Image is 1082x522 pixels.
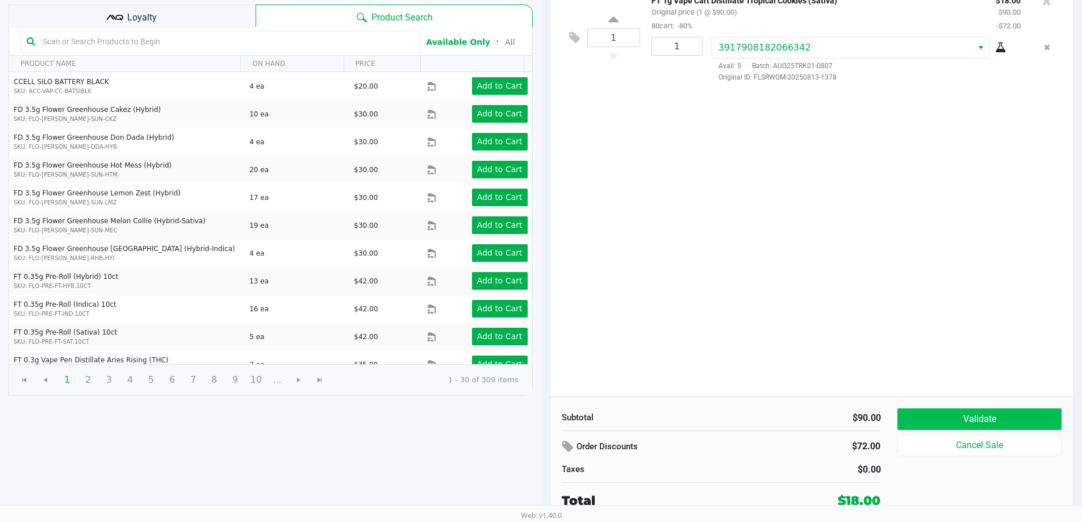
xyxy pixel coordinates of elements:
div: $72.00 [786,437,880,456]
td: FD 3.5g Flower Greenhouse Lemon Zest (Hybrid) [9,183,244,211]
span: Go to the next page [294,375,303,385]
span: $42.00 [354,305,378,313]
div: $0.00 [730,463,881,477]
span: $30.00 [354,194,378,202]
td: FT 0.35g Pre-Roll (Sativa) 10ct [9,323,244,350]
div: Taxes [562,463,713,476]
app-button-loader: Add to Cart [477,165,523,174]
span: Page 3 [98,369,120,391]
p: SKU: ACC-VAP-CC-BATSIBLK [14,87,240,95]
app-button-loader: Add to Cart [477,193,523,202]
button: Add to Cart [472,272,528,290]
th: PRICE [344,56,421,72]
span: Go to the previous page [41,375,50,385]
small: $90.00 [999,8,1021,16]
td: CCELL SILO BATTERY BLACK [9,72,244,100]
td: 17 ea [244,183,349,211]
td: 20 ea [244,156,349,183]
td: 16 ea [244,295,349,323]
span: $30.00 [354,222,378,229]
span: Page 5 [140,369,162,391]
span: Page 11 [266,369,288,391]
button: Add to Cart [472,105,528,123]
td: FT 0.3g Vape Pen Distillate Aries Rising (THC) [9,350,244,378]
td: FT 0.35g Pre-Roll (Hybrid) 10ct [9,267,244,295]
span: Go to the last page [315,375,324,385]
span: Page 4 [119,369,141,391]
small: 80cart: [651,22,692,30]
p: SKU: FLO-[PERSON_NAME]-RHB-HYI [14,254,240,262]
p: SKU: FLO-[PERSON_NAME]-SUN-LMZ [14,198,240,207]
span: · [741,62,752,70]
app-button-loader: Add to Cart [477,332,523,341]
span: $30.00 [354,166,378,174]
span: Go to the next page [288,369,310,391]
button: Add to Cart [472,300,528,318]
span: Go to the last page [309,369,331,391]
span: 3917908182066342 [718,42,811,53]
span: Page 10 [245,369,267,391]
div: Order Discounts [562,437,769,457]
td: 13 ea [244,267,349,295]
td: 2 ea [244,350,349,378]
app-button-loader: Add to Cart [477,360,523,369]
span: Page 2 [77,369,99,391]
td: 4 ea [244,72,349,100]
span: ᛫ [490,36,505,47]
app-button-loader: Add to Cart [477,276,523,285]
td: 19 ea [244,211,349,239]
div: $18.00 [838,491,880,510]
p: SKU: FLO-PRE-FT-IND.10CT [14,310,240,318]
span: Go to the first page [20,375,29,385]
span: $30.00 [354,110,378,118]
p: SKU: FLO-[PERSON_NAME]-DDA-HYB [14,143,240,151]
span: Go to the previous page [35,369,56,391]
app-button-loader: Add to Cart [477,109,523,118]
span: Web: v1.40.0 [521,511,562,520]
button: Add to Cart [472,189,528,206]
td: 4 ea [244,239,349,267]
div: $90.00 [730,411,881,425]
td: FD 3.5g Flower Greenhouse Cakez (Hybrid) [9,100,244,128]
button: Cancel Sale [897,435,1061,456]
button: Add to Cart [472,356,528,373]
th: PRODUCT NAME [9,56,240,72]
td: 4 ea [244,128,349,156]
small: -$72.00 [996,22,1021,30]
p: SKU: FLO-PRE-FT-HYB.10CT [14,282,240,290]
span: $30.00 [354,138,378,146]
button: Add to Cart [472,216,528,234]
button: Validate [897,408,1061,430]
td: FD 3.5g Flower Greenhouse Hot Mess (Hybrid) [9,156,244,183]
span: Page 8 [203,369,225,391]
span: $20.00 [354,82,378,90]
td: FD 3.5g Flower Greenhouse Melon Collie (Hybrid-Sativa) [9,211,244,239]
button: Select [972,37,989,58]
span: Original ID: FLSRWGM-20250813-1378 [711,72,1021,82]
button: Add to Cart [472,133,528,151]
span: Page 6 [161,369,183,391]
p: SKU: FLO-[PERSON_NAME]-SUN-MEC [14,226,240,235]
span: Loyalty [127,11,157,24]
td: 10 ea [244,100,349,128]
span: Page 7 [182,369,204,391]
span: -80% [674,22,692,30]
div: Subtotal [562,411,713,424]
td: FD 3.5g Flower Greenhouse [GEOGRAPHIC_DATA] (Hybrid-Indica) [9,239,244,267]
app-button-loader: Add to Cart [477,137,523,146]
span: Product Search [371,11,433,24]
span: $30.00 [354,249,378,257]
span: Page 9 [224,369,246,391]
td: 5 ea [244,323,349,350]
p: SKU: FLO-[PERSON_NAME]-SUN-CKZ [14,115,240,123]
div: Data table [9,56,532,364]
app-button-loader: Add to Cart [477,81,523,90]
button: Add to Cart [472,161,528,178]
button: Add to Cart [472,244,528,262]
app-button-loader: Add to Cart [477,304,523,313]
span: $42.00 [354,333,378,341]
button: Add to Cart [472,328,528,345]
button: Remove the package from the orderLine [1039,37,1055,58]
small: Original price (1 @ $90.00) [651,8,737,16]
span: $42.00 [354,277,378,285]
